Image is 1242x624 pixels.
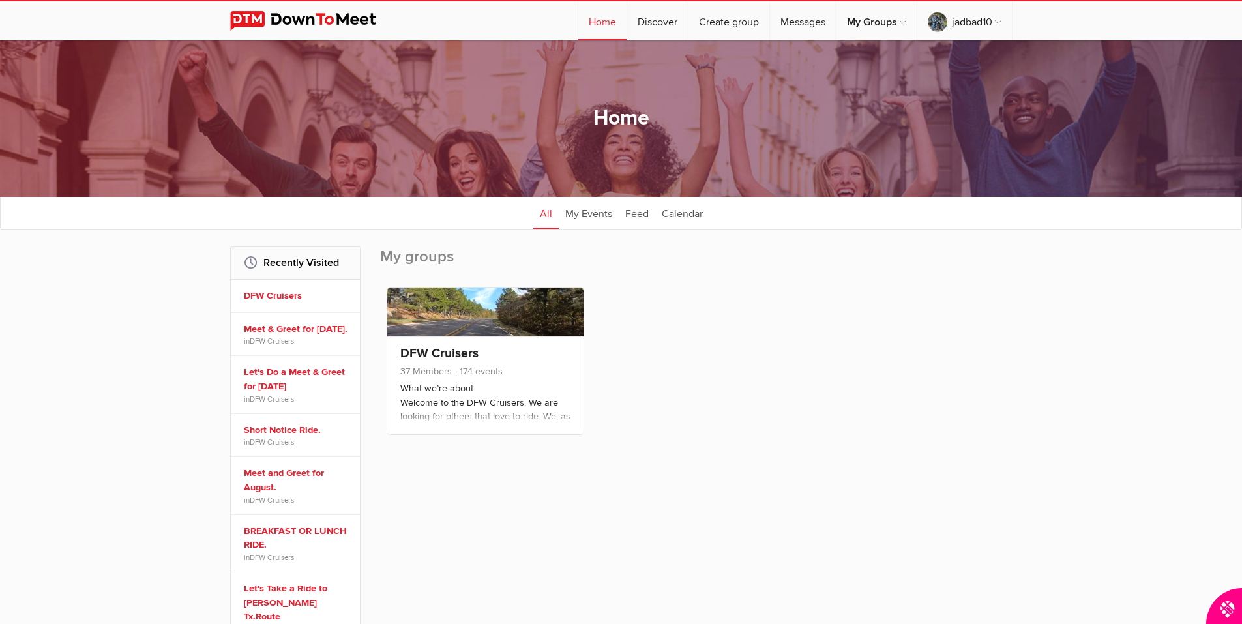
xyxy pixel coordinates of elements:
[244,322,351,336] a: Meet & Greet for [DATE].
[250,438,294,447] a: DFW Cruisers
[688,1,769,40] a: Create group
[593,105,649,132] h1: Home
[454,366,503,377] span: 174 events
[244,289,351,303] a: DFW Cruisers
[559,196,619,229] a: My Events
[244,495,351,505] span: in
[244,423,351,438] a: Short Notice Ride.
[244,552,351,563] span: in
[533,196,559,229] a: All
[836,1,917,40] a: My Groups
[400,346,479,361] a: DFW Cruisers
[244,394,351,404] span: in
[619,196,655,229] a: Feed
[770,1,836,40] a: Messages
[250,496,294,505] a: DFW Cruisers
[244,524,351,552] a: BREAKFAST OR LUNCH RIDE.
[250,394,294,404] a: DFW Cruisers
[250,553,294,562] a: DFW Cruisers
[244,365,351,393] a: Let's Do a Meet & Greet for [DATE]
[400,366,452,377] span: 37 Members
[627,1,688,40] a: Discover
[244,336,351,346] span: in
[578,1,627,40] a: Home
[244,466,351,494] a: Meet and Greet for August.
[917,1,1012,40] a: jadbad10
[655,196,709,229] a: Calendar
[244,437,351,447] span: in
[244,247,347,278] h2: Recently Visited
[250,336,294,346] a: DFW Cruisers
[230,11,396,31] img: DownToMeet
[244,582,351,624] a: Let's Take a Ride to [PERSON_NAME] Tx.Route
[400,381,570,447] p: What we’re about Welcome to the DFW Cruisers. We are looking for others that love to ride. We, as...
[380,246,1013,280] h2: My groups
